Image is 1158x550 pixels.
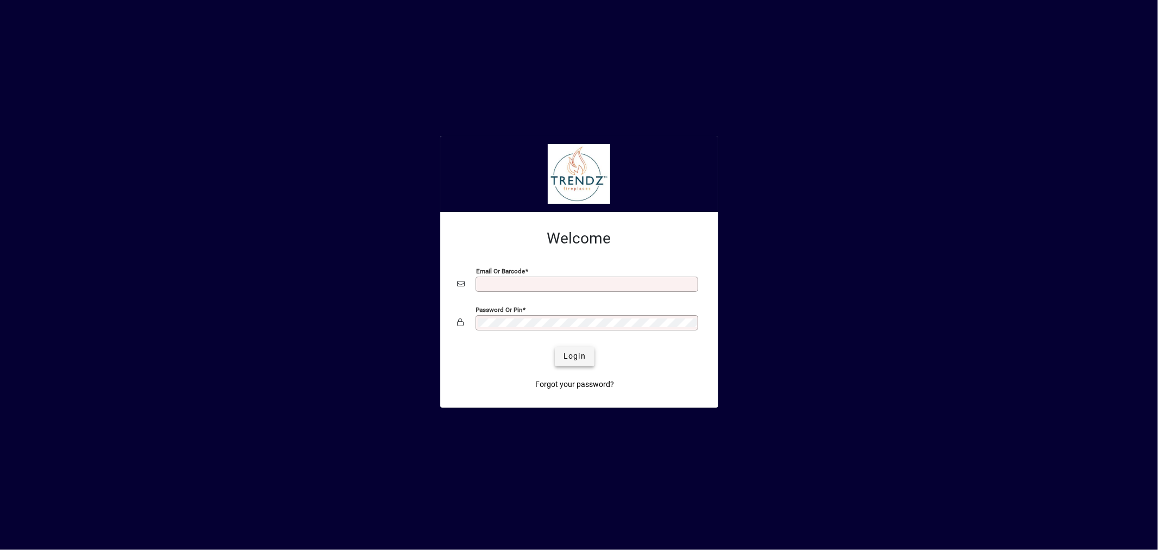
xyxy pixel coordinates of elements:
[555,347,594,366] button: Login
[476,267,525,274] mat-label: Email or Barcode
[564,351,586,362] span: Login
[531,375,618,395] a: Forgot your password?
[458,229,701,248] h2: Welcome
[535,379,614,390] span: Forgot your password?
[476,305,523,313] mat-label: Password or Pin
